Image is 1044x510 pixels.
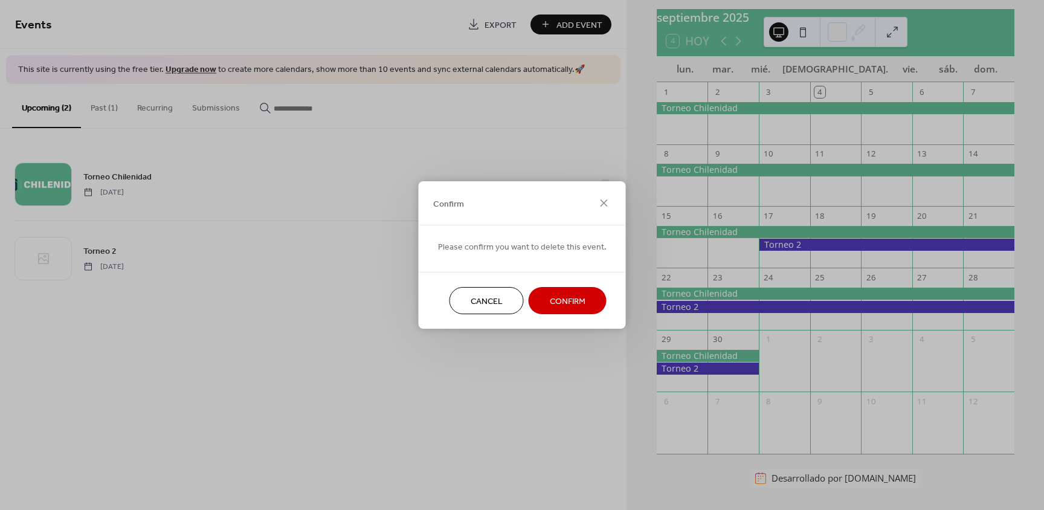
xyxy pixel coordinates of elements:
span: Confirm [550,295,585,308]
button: Cancel [449,287,524,314]
button: Confirm [529,287,607,314]
span: Please confirm you want to delete this event. [438,241,607,254]
span: Cancel [471,295,503,308]
span: Confirm [433,198,464,210]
